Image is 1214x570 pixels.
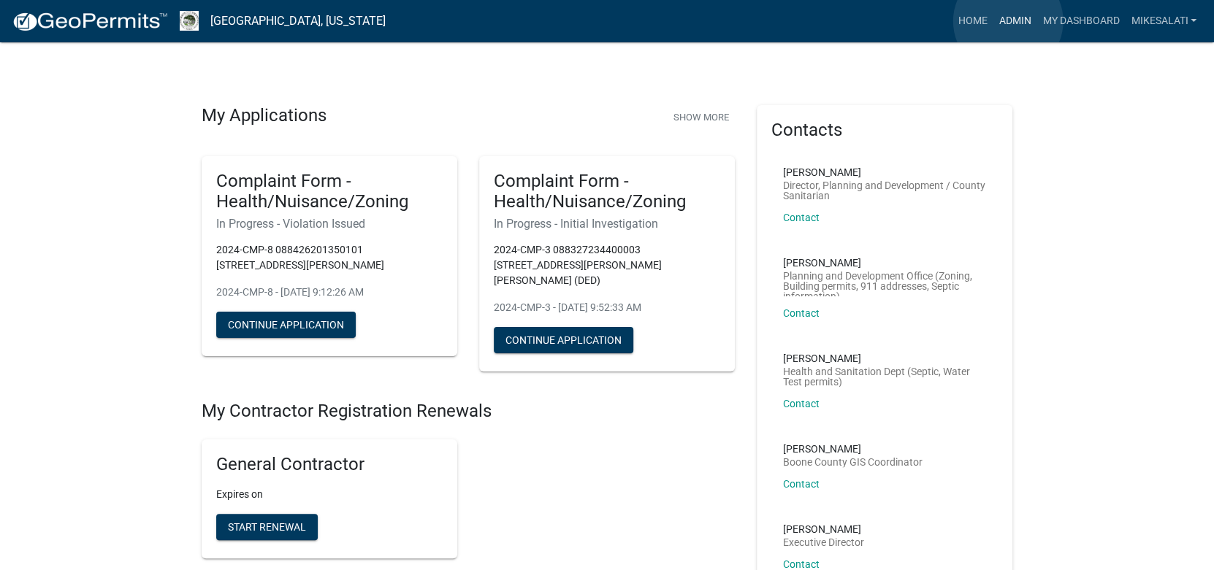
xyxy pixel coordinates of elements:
p: Planning and Development Office (Zoning, Building permits, 911 addresses, Septic information) [783,271,986,296]
a: MikeSalati [1125,7,1202,35]
p: Health and Sanitation Dept (Septic, Water Test permits) [783,366,986,387]
h4: My Applications [202,105,327,127]
a: Admin [993,7,1037,35]
a: Contact [783,212,820,223]
wm-registration-list-section: My Contractor Registration Renewals [202,401,735,570]
p: [PERSON_NAME] [783,167,986,177]
a: Contact [783,398,820,409]
a: [GEOGRAPHIC_DATA], [US_STATE] [210,9,386,34]
p: Director, Planning and Development / County Sanitarian [783,180,986,201]
p: 2024-CMP-8 088426201350101 [STREET_ADDRESS][PERSON_NAME] [216,242,443,273]
h5: Contacts [771,120,998,141]
p: 2024-CMP-3 088327234400003 [STREET_ADDRESS][PERSON_NAME][PERSON_NAME] (DED) [494,242,720,288]
a: Home [952,7,993,35]
button: Start Renewal [216,514,318,540]
h5: Complaint Form - Health/Nuisance/Zoning [494,171,720,213]
p: [PERSON_NAME] [783,524,864,534]
span: Start Renewal [228,520,306,532]
h5: General Contractor [216,454,443,475]
img: Boone County, Iowa [180,11,199,31]
a: Contact [783,558,820,570]
p: [PERSON_NAME] [783,353,986,363]
button: Continue Application [216,312,356,338]
h6: In Progress - Violation Issued [216,217,443,231]
h6: In Progress - Initial Investigation [494,217,720,231]
button: Continue Application [494,327,633,353]
p: Executive Director [783,537,864,547]
p: Boone County GIS Coordinator [783,457,923,467]
p: [PERSON_NAME] [783,258,986,268]
h5: Complaint Form - Health/Nuisance/Zoning [216,171,443,213]
a: Contact [783,307,820,319]
p: 2024-CMP-8 - [DATE] 9:12:26 AM [216,285,443,300]
h4: My Contractor Registration Renewals [202,401,735,422]
p: Expires on [216,487,443,502]
a: Contact [783,478,820,490]
p: 2024-CMP-3 - [DATE] 9:52:33 AM [494,300,720,315]
button: Show More [668,105,735,129]
a: My Dashboard [1037,7,1125,35]
p: [PERSON_NAME] [783,444,923,454]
